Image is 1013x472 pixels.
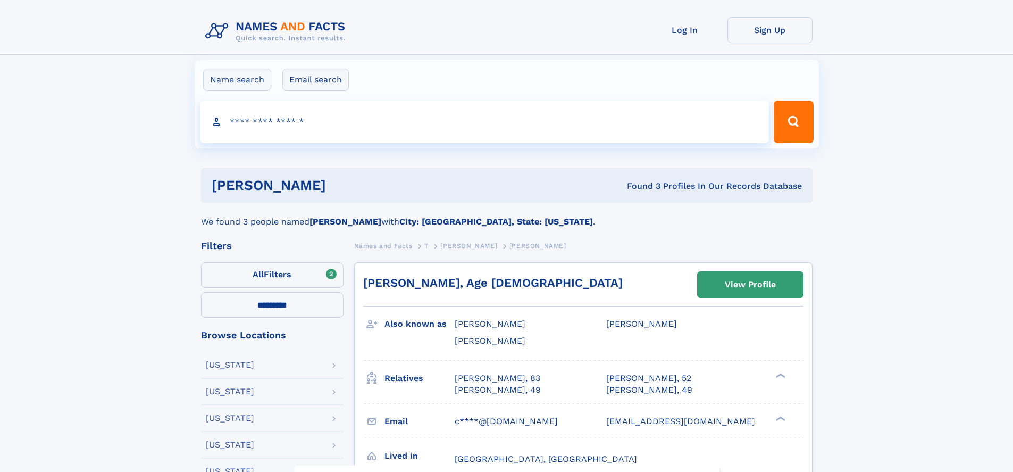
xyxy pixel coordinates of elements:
a: [PERSON_NAME], 49 [455,384,541,396]
span: [EMAIL_ADDRESS][DOMAIN_NAME] [606,416,755,426]
span: [PERSON_NAME] [455,336,525,346]
label: Email search [282,69,349,91]
a: Sign Up [727,17,813,43]
span: T [424,242,429,250]
div: [US_STATE] [206,414,254,423]
h3: Also known as [384,315,455,333]
div: Found 3 Profiles In Our Records Database [476,180,802,192]
a: Log In [642,17,727,43]
label: Filters [201,262,344,288]
div: Browse Locations [201,330,344,340]
label: Name search [203,69,271,91]
h1: [PERSON_NAME] [212,179,476,192]
div: [US_STATE] [206,441,254,449]
span: [PERSON_NAME] [606,319,677,329]
span: [PERSON_NAME] [455,319,525,329]
input: search input [200,101,769,143]
h3: Lived in [384,447,455,465]
img: Logo Names and Facts [201,17,354,46]
div: ❯ [773,372,786,379]
a: [PERSON_NAME], 52 [606,372,691,384]
div: Filters [201,241,344,251]
span: [GEOGRAPHIC_DATA], [GEOGRAPHIC_DATA] [455,454,637,464]
button: Search Button [774,101,813,143]
b: City: [GEOGRAPHIC_DATA], State: [US_STATE] [399,217,593,227]
div: ❯ [773,415,786,422]
div: We found 3 people named with . [201,203,813,228]
a: [PERSON_NAME], 83 [455,372,540,384]
a: [PERSON_NAME] [440,239,497,252]
a: Names and Facts [354,239,413,252]
h3: Relatives [384,369,455,387]
div: View Profile [725,272,776,297]
div: [US_STATE] [206,387,254,396]
a: T [424,239,429,252]
span: All [253,269,264,279]
span: [PERSON_NAME] [509,242,566,250]
div: [US_STATE] [206,361,254,369]
a: [PERSON_NAME], Age [DEMOGRAPHIC_DATA] [363,276,623,289]
b: [PERSON_NAME] [309,217,381,227]
span: [PERSON_NAME] [440,242,497,250]
a: View Profile [698,272,803,297]
a: [PERSON_NAME], 49 [606,384,692,396]
h3: Email [384,412,455,430]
